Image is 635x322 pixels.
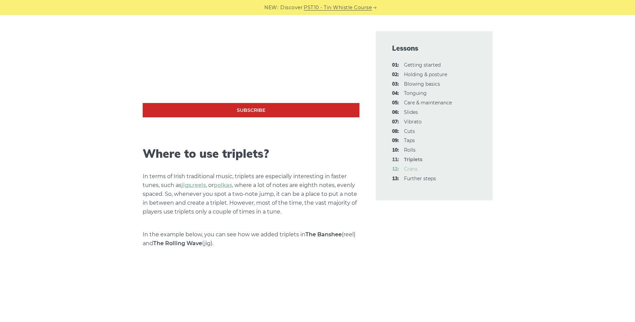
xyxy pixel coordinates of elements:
p: In the example below, you can see how we added triplets in (reel) and (jig). [143,230,359,248]
span: 10: [392,146,399,154]
span: NEW: [264,4,278,12]
a: jigs [181,182,191,188]
p: In terms of Irish traditional music, triplets are especially interesting in faster tunes, such as... [143,172,359,216]
span: 09: [392,137,399,145]
a: 06:Slides [404,109,418,115]
strong: Triplets [404,156,422,163]
a: 03:Blowing basics [404,81,440,87]
a: 04:Tonguing [404,90,427,96]
span: 13: [392,175,399,183]
a: 10:Rolls [404,147,416,153]
span: 12: [392,165,399,173]
span: 05: [392,99,399,107]
a: 05:Care & maintenance [404,100,452,106]
strong: The Banshee [305,231,342,238]
h2: Where to use triplets? [143,147,359,161]
a: reels [192,182,206,188]
span: Lessons [392,44,476,53]
a: 13:Further steps [404,175,436,182]
span: 11: [392,156,399,164]
a: 09:Taps [404,137,415,143]
span: 02: [392,71,399,79]
span: 04: [392,89,399,98]
a: polkas [214,182,232,188]
a: Subscribe [143,103,359,118]
a: 12:Crans [404,166,418,172]
span: 07: [392,118,399,126]
a: 07:Vibrato [404,119,422,125]
span: 06: [392,108,399,117]
strong: The Rolling Wave [153,240,202,247]
span: Discover [280,4,303,12]
a: 02:Holding & posture [404,71,447,78]
a: 08:Cuts [404,128,415,134]
span: 01: [392,61,399,69]
a: 01:Getting started [404,62,441,68]
span: 08: [392,128,399,136]
span: 03: [392,80,399,88]
a: PST10 - Tin Whistle Course [304,4,372,12]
